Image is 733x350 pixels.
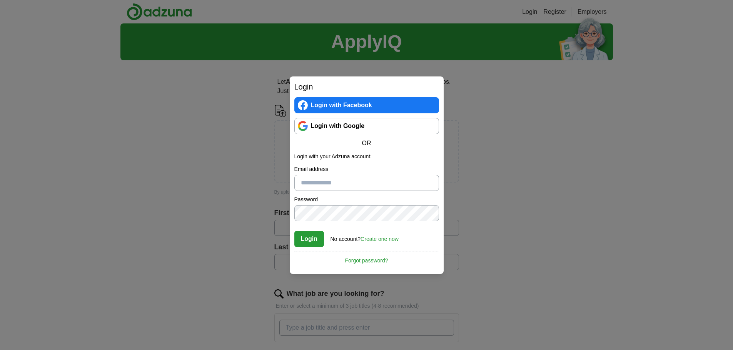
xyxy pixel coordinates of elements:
div: No account? [331,231,399,243]
button: Login [294,231,324,247]
p: Login with your Adzuna account: [294,153,439,161]
a: Forgot password? [294,252,439,265]
h2: Login [294,81,439,93]
a: Login with Google [294,118,439,134]
span: OR [357,139,376,148]
label: Email address [294,165,439,173]
label: Password [294,196,439,204]
a: Login with Facebook [294,97,439,113]
a: Create one now [361,236,399,242]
